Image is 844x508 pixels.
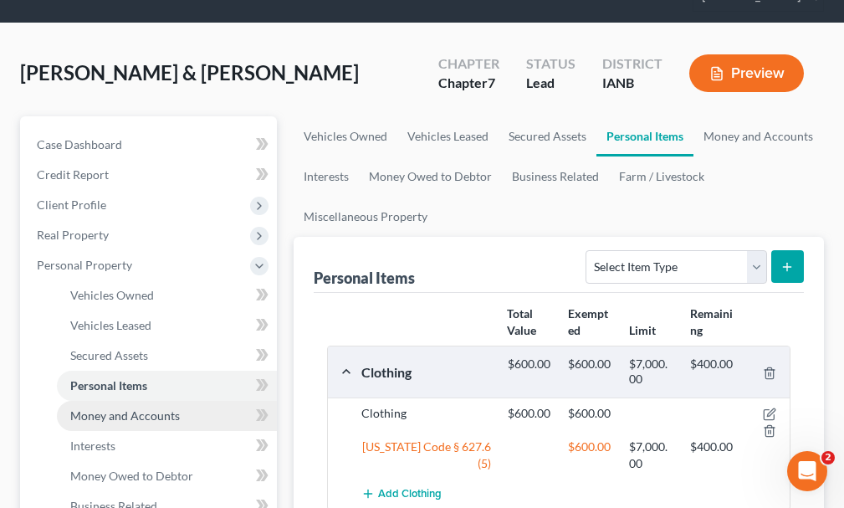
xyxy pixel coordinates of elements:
a: Money and Accounts [693,116,823,157]
div: Chapter [438,74,499,93]
div: $600.00 [560,357,621,387]
span: Secured Assets [70,348,148,362]
a: Secured Assets [57,341,277,371]
strong: Remaining [690,306,733,337]
span: Money Owed to Debtor [70,469,193,483]
span: 7 [488,74,495,90]
div: $600.00 [560,405,621,422]
strong: Exempted [568,306,608,337]
div: District [602,54,662,74]
div: IANB [602,74,662,93]
span: Case Dashboard [37,137,122,151]
strong: Total Value [507,306,536,337]
a: Miscellaneous Property [294,197,437,237]
div: $400.00 [682,357,743,387]
span: Real Property [37,228,109,242]
span: Vehicles Owned [70,288,154,302]
a: Farm / Livestock [609,157,714,197]
span: 2 [821,451,835,464]
span: Personal Items [70,378,147,393]
span: Interests [70,439,115,453]
span: Personal Property [37,258,132,272]
a: Vehicles Leased [57,310,277,341]
span: Credit Report [37,167,109,182]
a: Interests [57,431,277,461]
div: Lead [526,74,575,93]
span: Client Profile [37,198,106,212]
a: Interests [294,157,359,197]
div: $400.00 [682,439,743,472]
a: Credit Report [23,160,277,190]
span: Add Clothing [378,488,442,501]
div: $600.00 [499,405,560,422]
a: Secured Assets [499,116,596,157]
div: [US_STATE] Code § 627.6 (5) [353,439,499,472]
span: Vehicles Leased [70,318,151,332]
div: $600.00 [499,357,560,387]
a: Case Dashboard [23,130,277,160]
a: Business Related [502,157,609,197]
div: Personal Items [314,268,415,288]
div: $7,000.00 [621,439,682,472]
a: Money Owed to Debtor [57,461,277,491]
button: Preview [689,54,804,92]
a: Money Owed to Debtor [359,157,502,197]
strong: Limit [629,323,656,337]
div: Clothing [353,405,499,439]
div: Status [526,54,575,74]
div: Clothing [353,363,499,381]
span: Money and Accounts [70,408,180,423]
span: [PERSON_NAME] & [PERSON_NAME] [20,60,359,85]
div: $7,000.00 [621,357,682,387]
div: Chapter [438,54,499,74]
a: Vehicles Owned [294,116,397,157]
div: $600.00 [560,439,621,472]
iframe: Intercom live chat [787,451,827,491]
a: Personal Items [57,371,277,401]
a: Personal Items [596,116,693,157]
a: Money and Accounts [57,401,277,431]
a: Vehicles Owned [57,280,277,310]
a: Vehicles Leased [397,116,499,157]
